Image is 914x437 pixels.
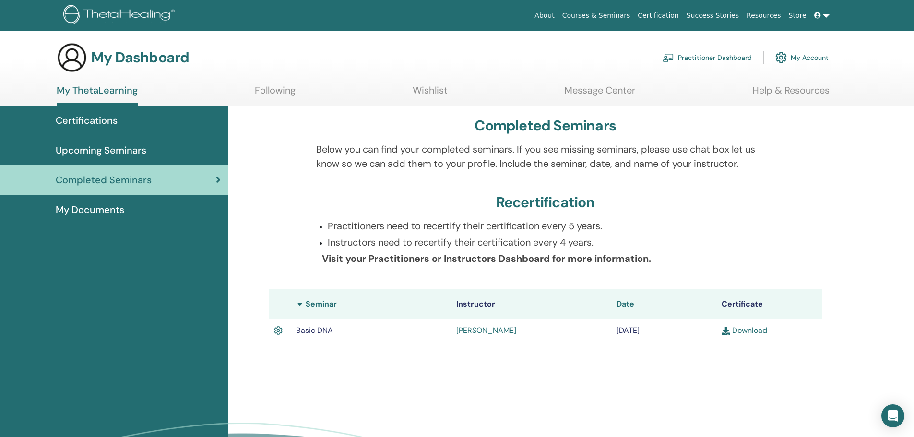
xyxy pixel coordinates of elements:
[663,47,752,68] a: Practitioner Dashboard
[328,235,774,249] p: Instructors need to recertify their certification every 4 years.
[296,325,333,335] span: Basic DNA
[91,49,189,66] h3: My Dashboard
[564,84,635,103] a: Message Center
[56,113,118,128] span: Certifications
[531,7,558,24] a: About
[57,84,138,106] a: My ThetaLearning
[63,5,178,26] img: logo.png
[722,327,730,335] img: download.svg
[56,143,146,157] span: Upcoming Seminars
[56,173,152,187] span: Completed Seminars
[775,49,787,66] img: cog.svg
[57,42,87,73] img: generic-user-icon.jpg
[722,325,767,335] a: Download
[316,142,774,171] p: Below you can find your completed seminars. If you see missing seminars, please use chat box let ...
[456,325,516,335] a: [PERSON_NAME]
[274,324,283,337] img: Active Certificate
[775,47,829,68] a: My Account
[255,84,296,103] a: Following
[717,289,822,319] th: Certificate
[475,117,616,134] h3: Completed Seminars
[634,7,682,24] a: Certification
[612,319,717,342] td: [DATE]
[558,7,634,24] a: Courses & Seminars
[752,84,830,103] a: Help & Resources
[743,7,785,24] a: Resources
[328,219,774,233] p: Practitioners need to recertify their certification every 5 years.
[683,7,743,24] a: Success Stories
[413,84,448,103] a: Wishlist
[663,53,674,62] img: chalkboard-teacher.svg
[496,194,595,211] h3: Recertification
[617,299,634,309] span: Date
[617,299,634,309] a: Date
[322,252,651,265] b: Visit your Practitioners or Instructors Dashboard for more information.
[785,7,810,24] a: Store
[881,404,904,427] div: Open Intercom Messenger
[451,289,612,319] th: Instructor
[56,202,124,217] span: My Documents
